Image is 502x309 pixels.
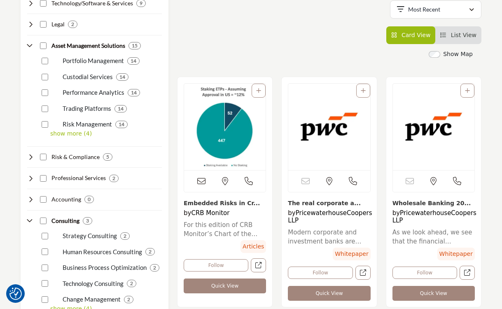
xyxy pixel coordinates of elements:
a: Modern corporate and investment banks are tangled in a paradox: transformation programs are every... [288,228,370,246]
a: For this edition of CRB Monitor’s Chart of the Month we head back to the world of spot cryptocurr... [184,220,266,239]
input: Select Consulting checkbox [40,218,47,224]
p: show more (4) [50,129,162,138]
div: 2 Results For Legal [68,21,77,28]
b: 2 [124,233,126,239]
p: Portfolio Management: Developing and implementing investment strategies for client portfolios. [63,56,124,66]
h4: Risk & Compliance: Helping securities industry firms manage risk, ensure compliance, and prevent ... [51,153,100,161]
span: Card View [402,32,430,38]
input: Select Legal checkbox [40,21,47,28]
input: Select Change Management checkbox [42,296,48,303]
button: Most Recent [390,0,481,19]
a: Add To List For Resource [465,87,470,94]
h3: Wholesale Banking 2025 and Beyond [392,199,475,207]
div: 2 Results For Business Process Optimization [150,264,159,272]
a: Open Resources [355,266,371,280]
div: 14 Results For Trading Platforms [114,105,127,112]
button: Follow [184,259,248,272]
h4: Consulting: Providing strategic, operational, and technical consulting services to securities ind... [51,217,79,225]
i: Open Contact Info [349,177,357,185]
span: Articles [240,240,266,253]
button: Quick View [288,286,370,301]
p: Human Resources Consulting: Offering HR consulting services to securities industry firms. [63,247,142,257]
input: Select Custodial Services checkbox [42,74,48,80]
a: Add To List For Resource [361,87,366,94]
a: View details about pricewaterhousecoopers-llp [393,84,474,170]
a: View List [440,32,476,38]
input: Select Business Process Optimization checkbox [42,265,48,271]
a: Add To List For Resource [256,87,261,94]
img: Wholesale Banking 2025 and Beyond listing image [393,84,474,170]
li: List View [435,26,481,44]
input: Select Accounting checkbox [40,196,47,203]
b: 2 [149,249,152,255]
img: The real corporate and investment bank cost challenge: the hidden economy listing image [288,84,370,170]
h3: The real corporate and investment bank cost challenge: the hidden economy [288,199,370,207]
div: 14 Results For Portfolio Management [127,57,140,65]
b: 14 [119,74,125,80]
input: Select Trading Platforms checkbox [42,105,48,112]
p: Trading Platforms: Providing technology platforms for executing trades and managing investment po... [63,104,111,113]
button: Quick View [184,279,266,293]
p: Strategy Consulting: Helping securities industry firms develop and implement effective business s... [63,231,117,241]
p: Business Process Optimization: Improving business processes and workflows for securities industry... [63,263,147,272]
b: 14 [119,122,124,127]
p: Technology Consulting: Advising securities industry firms on technology strategies and implementa... [63,279,124,288]
input: Select Risk Management checkbox [42,121,48,128]
button: Follow [392,267,457,279]
a: View details about pricewaterhousecoopers-llp [288,84,370,170]
a: Open Resources [251,258,266,273]
b: 14 [131,90,137,96]
i: Open Contact Info [453,177,461,185]
div: 5 Results For Risk & Compliance [103,153,112,161]
h4: by [288,209,370,224]
div: 14 Results For Risk Management [115,121,128,128]
a: View details about crb-monitor [184,200,260,206]
a: View details about crb-monitor [184,84,266,170]
a: Open Resources [460,266,475,280]
div: 14 Results For Performance Analytics [128,89,140,96]
div: 3 Results For Consulting [83,217,92,225]
input: Select Performance Analytics checkbox [42,89,48,96]
b: 15 [132,43,138,49]
span: Whitepaper [333,248,370,260]
b: 14 [118,106,124,112]
p: Risk Management: Identifying, assessing, and managing investment risks for client portfolios. [63,119,112,129]
h4: Professional Services: Delivering staffing, training, and outsourcing services to support securit... [51,174,106,182]
input: Select Risk & Compliance checkbox [40,154,47,160]
a: As we look ahead, we see that the financial environment is once again entering a period of volati... [392,228,475,246]
b: 2 [71,21,74,27]
div: 14 Results For Custodial Services [116,73,128,81]
label: Show Map [443,50,473,59]
a: PricewaterhouseCoopers LLP [288,209,372,224]
div: 2 Results For Human Resources Consulting [145,248,155,255]
i: Open Contact Info [245,177,253,185]
h4: by [392,209,475,224]
button: Consent Preferences [9,288,22,300]
p: Custodial Services: Providing secure custody and safekeeping of client assets. [63,72,113,82]
b: 2 [130,281,133,286]
a: View details about pricewaterhousecoopers-llp [392,200,471,206]
button: Follow [288,267,353,279]
button: Quick View [392,286,475,301]
input: Select Portfolio Management checkbox [42,58,48,64]
a: View details about pricewaterhousecoopers-llp [288,200,361,206]
p: Performance Analytics: Analyzing and reporting on investment portfolio performance. [63,88,124,97]
div: 15 Results For Asset Management Solutions [128,42,141,49]
div: 2 Results For Strategy Consulting [120,232,130,240]
h3: Embedded Risks in Crypto-themed Exchange Traded Products [184,199,266,207]
h4: Accounting: Providing financial reporting, auditing, tax, and advisory services to securities ind... [51,195,81,204]
b: 5 [106,154,109,160]
h4: Asset Management Solutions: Offering investment strategies, portfolio management, and performance... [51,42,125,50]
p: Change Management: Helping securities industry clients manage organizational change and transform... [63,295,121,304]
li: Card View [386,26,436,44]
input: Select Technology Consulting checkbox [42,280,48,287]
div: 2 Results For Change Management [124,296,133,303]
b: 2 [153,265,156,271]
a: View Card [391,32,431,38]
b: 0 [88,197,91,202]
b: 2 [112,176,115,181]
input: Select Human Resources Consulting checkbox [42,248,48,255]
div: 2 Results For Technology Consulting [127,280,136,287]
b: 9 [140,0,142,6]
b: 14 [131,58,136,64]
